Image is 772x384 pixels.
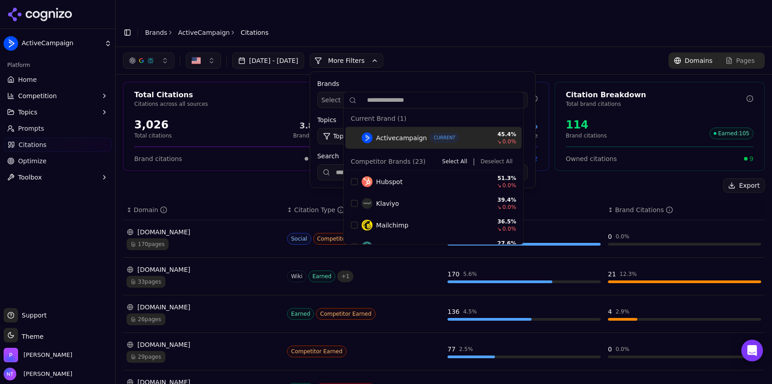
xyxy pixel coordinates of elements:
[127,276,165,288] span: 33 pages
[333,132,359,141] span: Topic: All
[22,39,101,47] span: ActiveCampaign
[444,200,604,220] th: totalCitationCount
[489,175,516,182] div: 51.3 %
[4,36,18,51] img: ActiveCampaign
[376,133,427,142] span: Activecampaign
[459,346,473,353] div: 2.5 %
[313,233,373,245] span: Competitor Earned
[4,89,112,103] button: Competition
[321,95,371,104] span: Select brands...
[497,225,502,232] span: ↘
[4,58,112,72] div: Platform
[18,124,44,133] span: Prompts
[4,105,112,119] button: Topics
[503,182,517,189] span: 0.0 %
[310,53,383,68] button: More Filters
[351,157,425,166] span: Competitor Brands ( 23 )
[4,72,112,87] a: Home
[287,270,306,282] span: Wiki
[19,140,47,149] span: Citations
[317,79,528,88] label: Brands
[566,118,607,132] div: 114
[430,133,458,142] span: CURRENT
[497,138,502,145] span: ↘
[24,351,72,359] span: Perrill
[608,345,612,354] div: 0
[134,90,315,100] div: Total Citations
[316,308,376,320] span: Competitor Earned
[18,91,57,100] span: Competition
[608,270,616,279] div: 21
[134,118,172,132] div: 3,026
[337,270,353,282] span: + 1
[376,177,403,186] span: Hubspot
[616,346,630,353] div: 0.0 %
[4,154,112,168] a: Optimize
[18,75,37,84] span: Home
[608,307,612,316] div: 4
[723,178,765,193] button: Export
[18,156,47,166] span: Optimize
[616,308,630,315] div: 2.9 %
[489,218,516,225] div: 36.5 %
[566,100,746,108] p: Total brand citations
[134,132,172,139] p: Total citations
[620,270,637,278] div: 12.3 %
[376,221,408,230] span: Mailchimp
[489,131,516,138] div: 45.4 %
[447,270,460,279] div: 170
[287,346,347,357] span: Competitor Earned
[18,311,47,320] span: Support
[566,132,607,139] p: Brand citations
[503,204,517,211] span: 0.0 %
[18,173,42,182] span: Toolbox
[134,100,315,108] p: Citations across all sources
[376,199,399,208] span: Klaviyo
[503,225,517,232] span: 0.0 %
[127,313,165,325] span: 26 pages
[503,138,517,145] span: 0.0 %
[463,270,477,278] div: 5.6 %
[4,348,72,362] button: Open organization switcher
[463,308,477,315] div: 4.5 %
[283,200,444,220] th: citationTypes
[4,121,112,136] a: Prompts
[317,152,528,161] label: Search
[123,200,283,220] th: domain
[685,56,713,65] span: Domains
[178,28,230,37] a: ActiveCampaign
[4,368,16,380] img: Nate Tower
[489,240,516,247] div: 27.6 %
[127,265,280,274] div: [DOMAIN_NAME]
[616,233,630,240] div: 0.0 %
[489,196,516,204] div: 39.4 %
[240,28,268,37] span: Citations
[18,108,38,117] span: Topics
[145,28,268,37] nav: breadcrumb
[473,156,475,167] span: |
[615,205,673,214] div: Brand Citations
[608,205,761,214] div: ↕Brand Citations
[4,368,72,380] button: Open user button
[497,182,502,189] span: ↘
[192,56,201,65] img: US
[134,154,182,163] span: Brand citations
[294,205,344,214] div: Citation Type
[127,351,165,363] span: 29 pages
[710,128,753,139] span: Earned : 105
[438,156,471,167] button: Select All
[447,345,456,354] div: 77
[20,370,72,378] span: [PERSON_NAME]
[362,220,372,231] img: Mailchimp
[736,56,755,65] span: Pages
[127,303,280,312] div: [DOMAIN_NAME]
[351,114,406,123] span: Current Brand ( 1 )
[287,233,311,245] span: Social
[4,348,18,362] img: Perrill
[293,119,322,132] div: 3.8%
[447,307,460,316] div: 136
[127,238,169,250] span: 170 pages
[749,154,753,163] span: 9
[362,242,372,252] img: Omnisend
[127,205,280,214] div: ↕Domain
